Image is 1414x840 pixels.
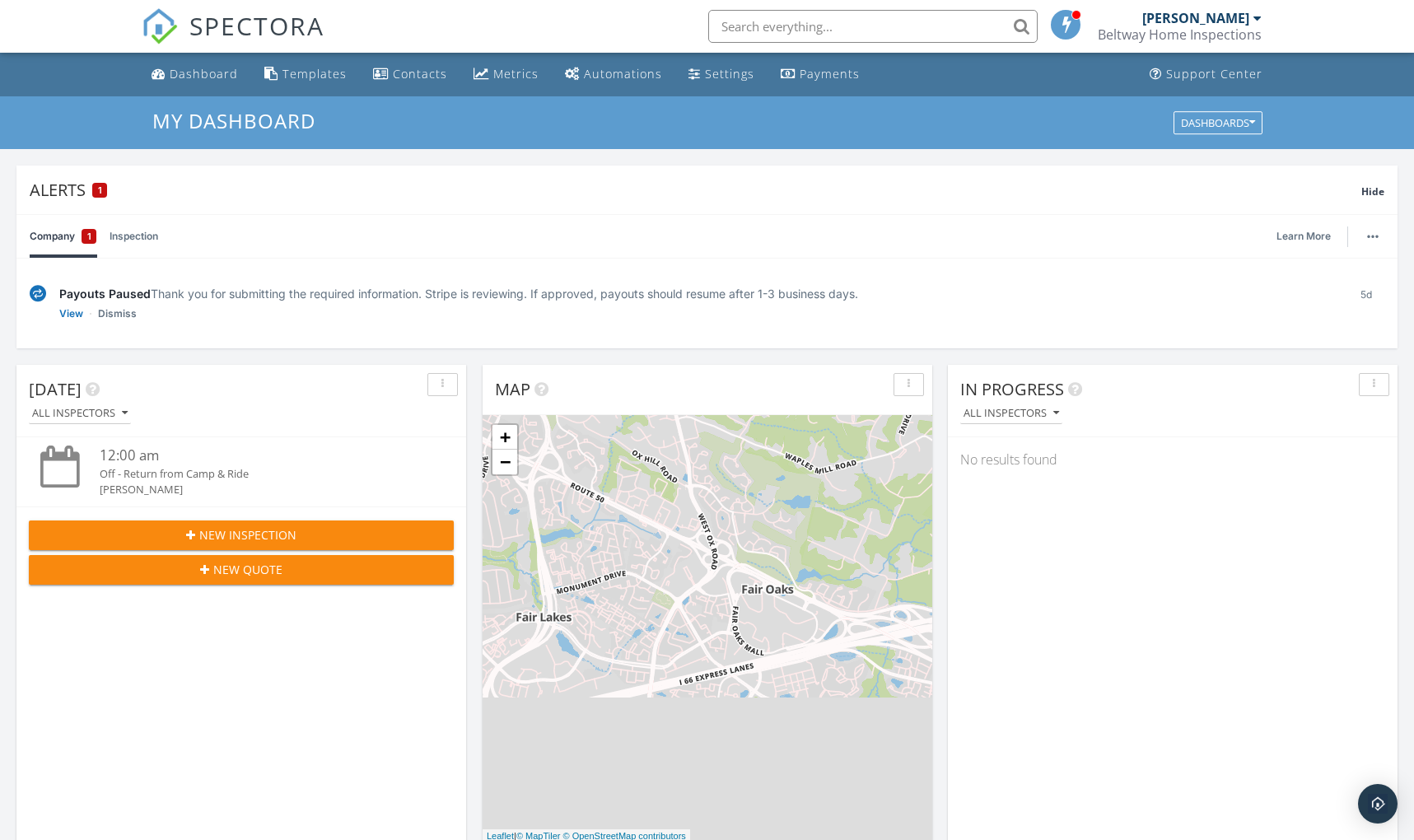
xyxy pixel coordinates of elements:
div: [PERSON_NAME] [1142,10,1249,26]
button: New Inspection [29,520,454,550]
div: Contacts [393,66,447,82]
span: SPECTORA [189,8,324,43]
div: Automations [584,66,662,82]
div: Settings [705,66,754,82]
span: New Inspection [199,526,296,544]
div: No results found [948,437,1398,482]
button: New Quote [29,555,454,585]
div: 12:00 am [100,446,418,466]
a: Dismiss [98,306,137,322]
a: Zoom in [492,425,517,450]
button: Dashboards [1174,111,1262,134]
a: Inspection [110,215,158,258]
span: In Progress [960,378,1064,400]
button: All Inspectors [29,403,131,425]
div: Alerts [30,179,1361,201]
div: Metrics [493,66,539,82]
a: Dashboard [145,59,245,90]
a: Templates [258,59,353,90]
a: Company [30,215,96,258]
a: Zoom out [492,450,517,474]
div: Dashboard [170,66,238,82]
div: Off - Return from Camp & Ride [100,466,418,482]
input: Search everything... [708,10,1038,43]
a: Contacts [366,59,454,90]
div: Dashboards [1181,117,1255,128]
a: SPECTORA [142,22,324,57]
div: Beltway Home Inspections [1098,26,1262,43]
span: Payouts Paused [59,287,151,301]
a: Learn More [1276,228,1341,245]
a: Payments [774,59,866,90]
span: Hide [1361,184,1384,198]
img: The Best Home Inspection Software - Spectora [142,8,178,44]
a: Settings [682,59,761,90]
div: Open Intercom Messenger [1358,784,1398,824]
div: Support Center [1166,66,1262,82]
div: All Inspectors [32,408,128,419]
a: Support Center [1143,59,1269,90]
span: New Quote [213,561,282,578]
img: ellipsis-632cfdd7c38ec3a7d453.svg [1367,235,1379,238]
span: 1 [98,184,102,196]
span: 1 [87,228,91,245]
div: Thank you for submitting the required information. Stripe is reviewing. If approved, payouts shou... [59,285,1334,302]
img: under-review-2fe708636b114a7f4b8d.svg [30,285,46,302]
span: Map [495,378,530,400]
div: All Inspectors [964,408,1059,419]
div: Templates [282,66,347,82]
span: My Dashboard [152,107,315,134]
span: [DATE] [29,378,82,400]
div: 5d [1347,285,1384,322]
a: Metrics [467,59,545,90]
a: Automations (Basic) [558,59,669,90]
a: View [59,306,83,322]
button: All Inspectors [960,403,1062,425]
div: Payments [800,66,860,82]
div: [PERSON_NAME] [100,482,418,497]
